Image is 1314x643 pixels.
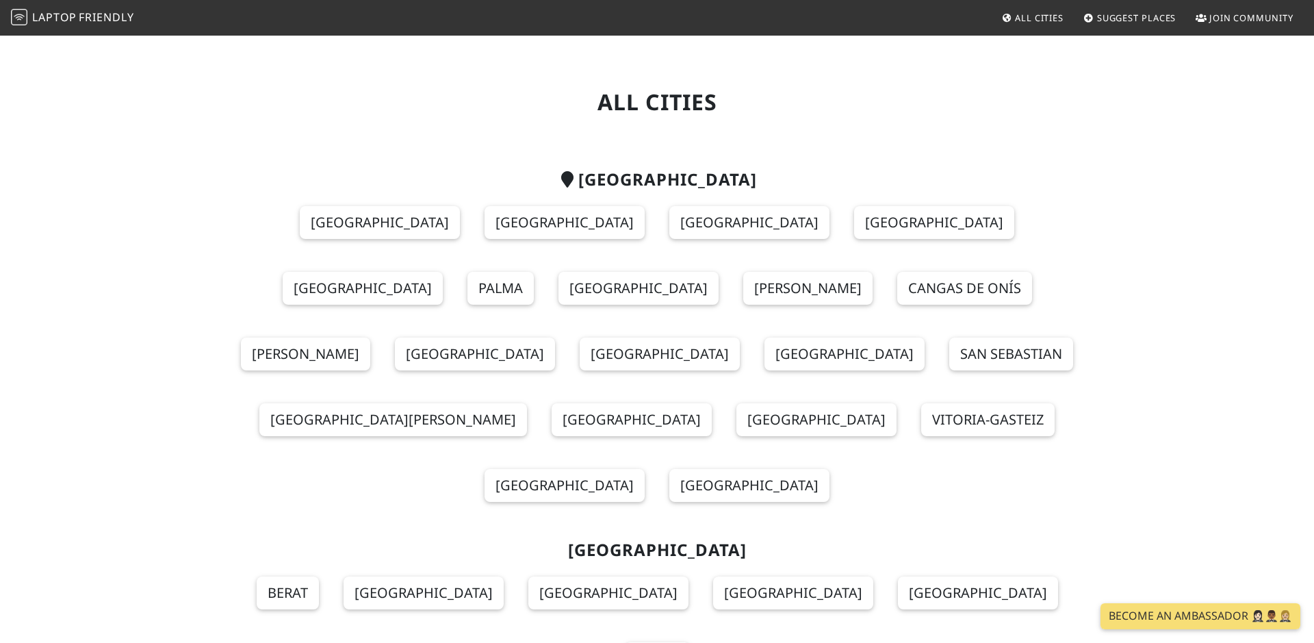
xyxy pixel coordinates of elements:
a: [GEOGRAPHIC_DATA][PERSON_NAME] [259,403,527,436]
a: [GEOGRAPHIC_DATA] [669,206,829,239]
a: San Sebastian [949,338,1073,370]
h1: All Cities [214,89,1100,115]
span: Join Community [1209,12,1293,24]
span: Friendly [79,10,133,25]
a: [GEOGRAPHIC_DATA] [580,338,740,370]
span: All Cities [1015,12,1064,24]
a: [GEOGRAPHIC_DATA] [552,403,712,436]
span: Suggest Places [1097,12,1176,24]
a: LaptopFriendly LaptopFriendly [11,6,134,30]
a: [PERSON_NAME] [241,338,370,370]
a: [GEOGRAPHIC_DATA] [485,206,645,239]
a: [GEOGRAPHIC_DATA] [713,577,873,609]
a: [GEOGRAPHIC_DATA] [736,403,897,436]
a: Join Community [1190,5,1299,30]
a: [GEOGRAPHIC_DATA] [854,206,1014,239]
a: [GEOGRAPHIC_DATA] [898,577,1058,609]
h2: [GEOGRAPHIC_DATA] [214,170,1100,190]
a: [GEOGRAPHIC_DATA] [283,272,443,305]
a: [GEOGRAPHIC_DATA] [669,469,829,502]
a: [GEOGRAPHIC_DATA] [485,469,645,502]
h2: [GEOGRAPHIC_DATA] [214,540,1100,560]
a: All Cities [996,5,1069,30]
a: Suggest Places [1078,5,1182,30]
a: [GEOGRAPHIC_DATA] [528,577,688,609]
img: LaptopFriendly [11,9,27,25]
a: [GEOGRAPHIC_DATA] [558,272,719,305]
a: [GEOGRAPHIC_DATA] [300,206,460,239]
span: Laptop [32,10,77,25]
a: Cangas de Onís [897,272,1032,305]
a: Berat [257,577,319,609]
a: [PERSON_NAME] [743,272,873,305]
a: [GEOGRAPHIC_DATA] [764,338,925,370]
a: Become an Ambassador 🤵🏻‍♀️🤵🏾‍♂️🤵🏼‍♀️ [1100,603,1300,629]
a: [GEOGRAPHIC_DATA] [395,338,555,370]
a: Palma [467,272,534,305]
a: Vitoria-Gasteiz [921,403,1055,436]
a: [GEOGRAPHIC_DATA] [344,577,504,609]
